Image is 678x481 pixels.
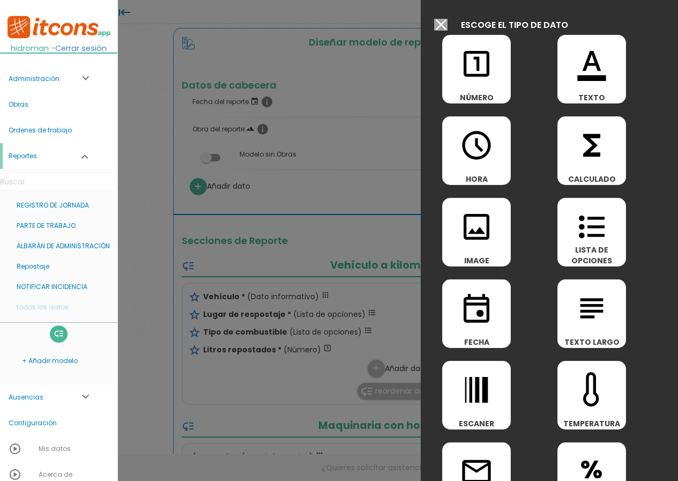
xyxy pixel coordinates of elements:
i: access_time [459,128,494,162]
i: subject [575,291,609,325]
i: image [459,210,494,244]
span: CALCULADO [558,174,625,184]
i: event [459,291,494,325]
span: HORA [443,174,510,184]
span: IMAGE [443,255,510,266]
i: line_weight [459,373,494,407]
span: TEXTO [558,92,625,103]
span: NÚMERO [443,92,510,103]
i: format_color_text [575,47,609,81]
span: LISTA DE OPCIONES [558,245,625,266]
span: TEMPERATURA [558,418,625,429]
span: FECHA [443,337,510,347]
span: ESCANER [443,418,510,429]
span: TEXTO LARGO [558,337,625,347]
i: looks_one [459,47,494,81]
i: functions [575,128,609,162]
h2: ESCOGE EL TIPO DE DATO [461,20,568,30]
i: format_list_bulleted [575,210,609,244]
